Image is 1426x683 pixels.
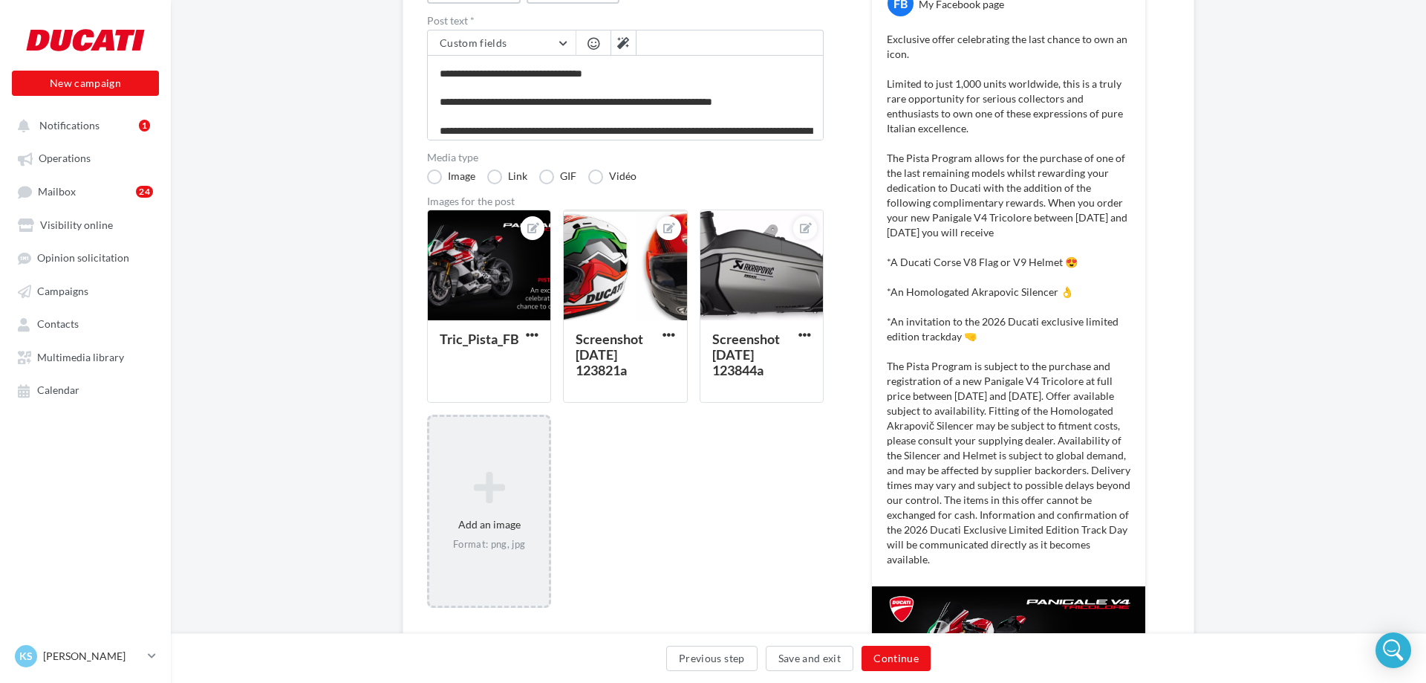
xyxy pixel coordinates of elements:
[43,649,142,664] p: [PERSON_NAME]
[887,32,1130,567] p: Exclusive offer celebrating the last chance to own an icon. Limited to just 1,000 units worldwide...
[440,36,507,49] span: Custom fields
[666,646,758,671] button: Previous step
[539,169,576,184] label: GIF
[139,120,150,132] div: 1
[862,646,931,671] button: Continue
[427,196,824,207] div: Images for the post
[9,111,156,138] button: Notifications 1
[40,219,113,231] span: Visibility online
[487,169,527,184] label: Link
[9,310,162,337] a: Contacts
[766,646,854,671] button: Save and exit
[9,144,162,171] a: Operations
[136,186,153,198] div: 24
[39,119,100,132] span: Notifications
[576,331,643,378] div: Screenshot [DATE] 123821a
[37,384,79,397] span: Calendar
[427,152,824,163] label: Media type
[9,178,162,205] a: Mailbox24
[19,649,33,664] span: KS
[1375,632,1411,668] div: Open Intercom Messenger
[9,376,162,403] a: Calendar
[427,169,475,184] label: Image
[712,331,780,378] div: Screenshot [DATE] 123844a
[38,185,76,198] span: Mailbox
[428,30,576,56] button: Custom fields
[12,71,159,96] button: New campaign
[37,285,88,297] span: Campaigns
[440,331,519,347] div: Tric_Pista_FB
[37,351,124,363] span: Multimedia library
[39,152,91,165] span: Operations
[37,318,79,331] span: Contacts
[12,642,159,670] a: KS [PERSON_NAME]
[588,169,637,184] label: Vidéo
[37,252,129,265] span: Opinion solicitation
[9,277,162,304] a: Campaigns
[9,211,162,238] a: Visibility online
[9,343,162,370] a: Multimedia library
[427,16,824,26] label: Post text *
[9,244,162,271] a: Opinion solicitation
